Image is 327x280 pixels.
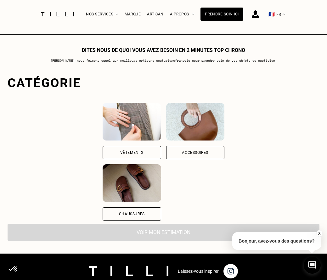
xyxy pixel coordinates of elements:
[103,103,161,141] img: Vêtements
[182,151,208,154] div: Accessoires
[252,10,259,18] img: icône connexion
[82,47,245,53] h1: Dites nous de quoi vous avez besoin en 2 minutes top chrono
[147,12,164,16] a: Artisan
[86,0,118,28] div: Nos services
[232,232,321,250] p: Bonjour, avez-vous des questions?
[283,14,285,15] img: menu déroulant
[103,164,161,202] img: Chaussures
[89,266,168,276] img: logo Tilli
[265,0,288,28] button: 🇫🇷 FR
[268,11,275,17] span: 🇫🇷
[200,8,243,21] a: Prendre soin ici
[119,212,145,216] div: Chaussures
[192,14,194,15] img: Menu déroulant à propos
[125,12,141,16] a: Marque
[50,58,277,63] p: [PERSON_NAME] nous faisons appel aux meilleurs artisans couturiers français pour prendre soin de ...
[316,230,322,237] button: X
[120,151,144,154] div: Vêtements
[170,0,194,28] div: À propos
[166,103,224,141] img: Accessoires
[223,264,238,278] img: page instagram de Tilli une retoucherie à domicile
[8,76,319,90] div: Catégorie
[178,269,219,274] p: Laissez-vous inspirer
[116,14,118,15] img: Menu déroulant
[39,12,76,16] img: Logo du service de couturière Tilli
